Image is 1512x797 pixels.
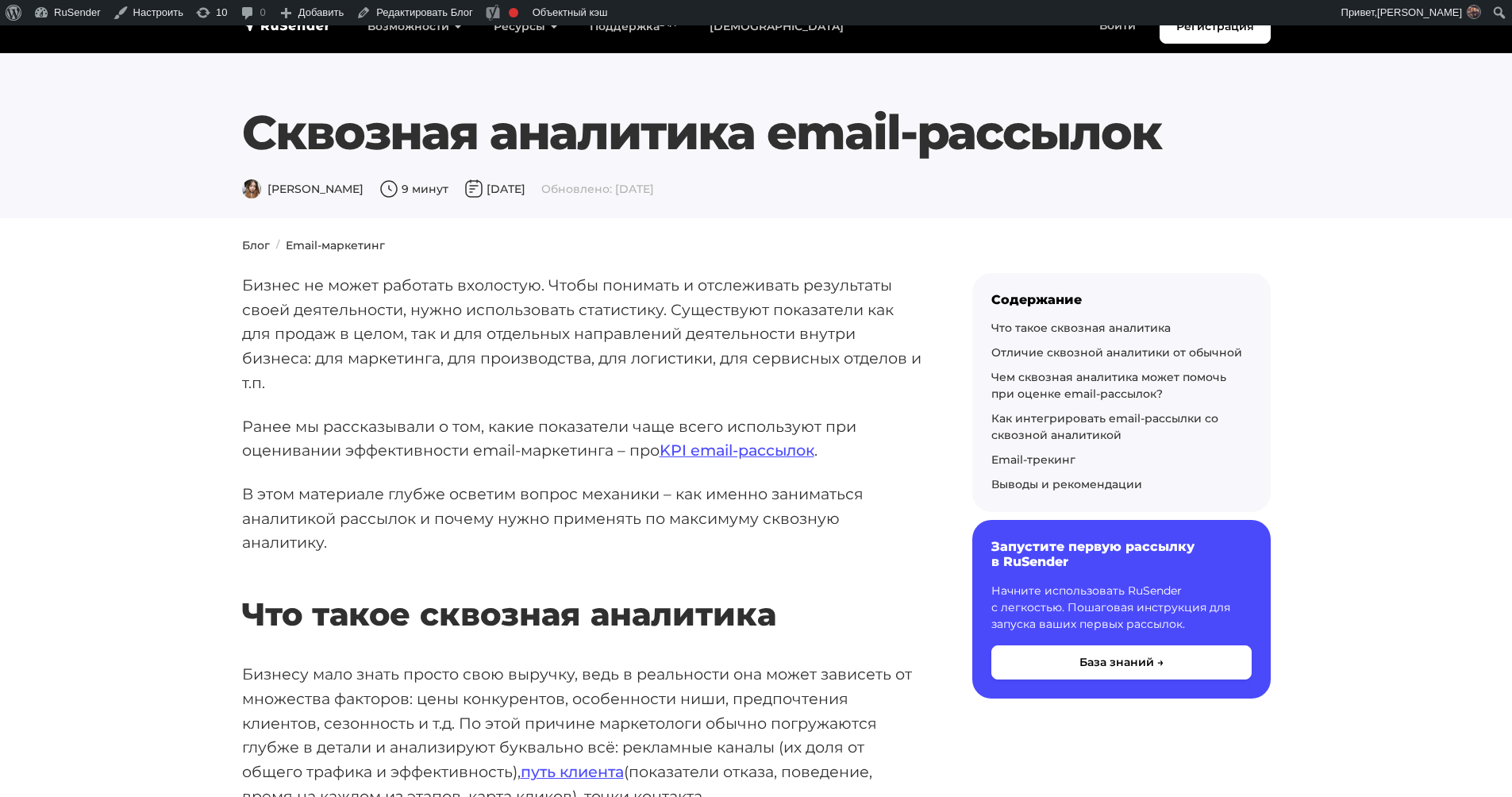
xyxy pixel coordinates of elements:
[991,452,1075,467] a: Email-трекинг
[242,17,331,33] img: RuSender
[242,273,921,395] p: Бизнес не может работать вхолостую. Чтобы понимать и отслеживать результаты своей деятельности, н...
[242,104,1183,161] h1: Сквозная аналитика email-рассылок
[478,10,574,43] a: Ресурсы
[464,179,483,198] img: Дата публикации
[1083,10,1152,42] a: Войти
[242,549,921,633] h2: Что такое сквозная аналитика
[242,182,364,196] span: [PERSON_NAME]
[991,321,1171,335] a: Что такое сквозная аналитика
[991,539,1252,569] h6: Запустите первую рассылку в RuSender
[991,292,1252,307] div: Содержание
[991,370,1226,401] a: Чем сквозная аналитика может помочь при оценке email-рассылок?
[352,10,478,43] a: Возможности
[464,182,525,196] span: [DATE]
[379,179,398,198] img: Время чтения
[991,583,1252,633] p: Начните использовать RuSender с легкостью. Пошаговая инструкция для запуска ваших первых рассылок.
[991,645,1252,680] button: База знаний →
[509,8,518,17] div: Фокусная ключевая фраза не установлена
[242,482,921,555] p: В этом материале глубже осветим вопрос механики – как именно заниматься аналитикой рассылок и поч...
[991,345,1242,360] a: Отличие сквозной аналитики от обычной
[991,411,1218,442] a: Как интегрировать email-рассылки со сквозной аналитикой
[233,237,1280,254] nav: breadcrumb
[660,18,678,29] sup: 24/7
[379,182,448,196] span: 9 минут
[1377,6,1462,18] span: [PERSON_NAME]
[574,10,694,43] a: Поддержка24/7
[270,237,385,254] li: Email-маркетинг
[660,441,814,460] a: KPI email-рассылок
[991,477,1142,491] a: Выводы и рекомендации
[521,762,624,781] a: путь клиента
[242,238,270,252] a: Блог
[242,414,921,463] p: Ранее мы рассказывали о том, какие показатели чаще всего используют при оценивании эффективности ...
[541,182,654,196] span: Обновлено: [DATE]
[1160,10,1271,44] a: Регистрация
[972,520,1271,698] a: Запустите первую рассылку в RuSender Начните использовать RuSender с легкостью. Пошаговая инструк...
[694,10,860,43] a: [DEMOGRAPHIC_DATA]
